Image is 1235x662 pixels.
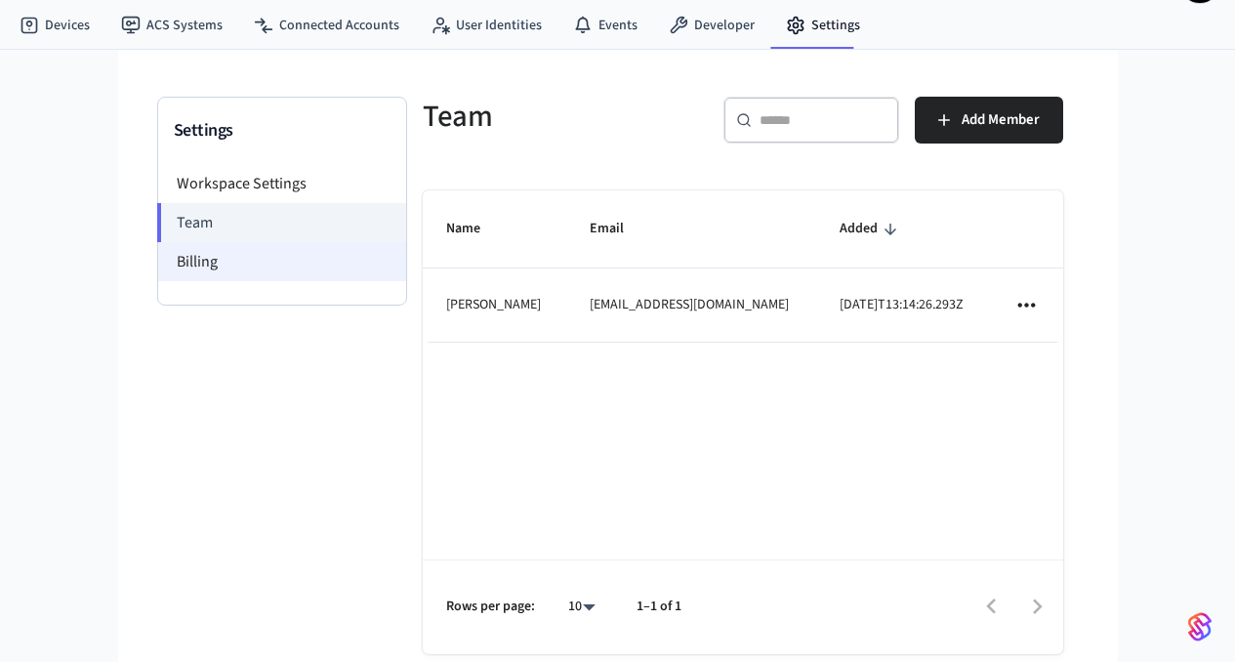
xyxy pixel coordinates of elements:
[157,203,406,242] li: Team
[1188,611,1212,642] img: SeamLogoGradient.69752ec5.svg
[105,8,238,43] a: ACS Systems
[557,8,653,43] a: Events
[558,593,605,621] div: 10
[566,269,816,342] td: [EMAIL_ADDRESS][DOMAIN_NAME]
[446,214,506,244] span: Name
[446,597,535,617] p: Rows per page:
[653,8,770,43] a: Developer
[637,597,681,617] p: 1–1 of 1
[174,117,391,145] h3: Settings
[158,164,406,203] li: Workspace Settings
[915,97,1063,144] button: Add Member
[415,8,557,43] a: User Identities
[770,8,876,43] a: Settings
[158,242,406,281] li: Billing
[816,269,990,342] td: [DATE]T13:14:26.293Z
[238,8,415,43] a: Connected Accounts
[590,214,649,244] span: Email
[4,8,105,43] a: Devices
[423,97,700,137] h5: Team
[423,269,567,342] td: [PERSON_NAME]
[423,190,1063,343] table: sticky table
[962,107,1040,133] span: Add Member
[840,214,903,244] span: Added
